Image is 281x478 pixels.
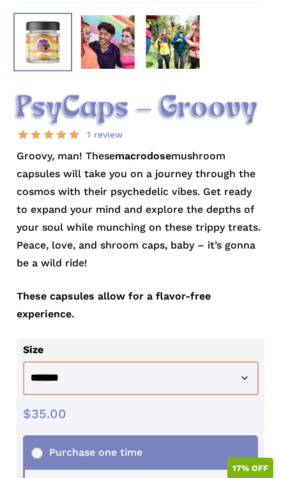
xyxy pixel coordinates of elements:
[31,446,142,458] span: Purchase one time
[17,147,264,287] p: Groovy, man! These mushroom capsules will take you on a journey through the cosmos with their psy...
[23,344,43,356] label: Size
[115,150,171,162] strong: macrodose
[17,290,211,320] strong: These capsules allow for a flavor-free experience.
[79,13,137,71] img: Three people smiling under a vibrant rainbow flag.
[23,406,31,421] span: $
[17,91,264,126] h2: PsyCaps – Groovy
[23,406,66,421] bdi: 35.00
[144,13,202,71] img: Four people hiking in the woods, wearing colorful outdoor clothing and backpacks, looking happy a...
